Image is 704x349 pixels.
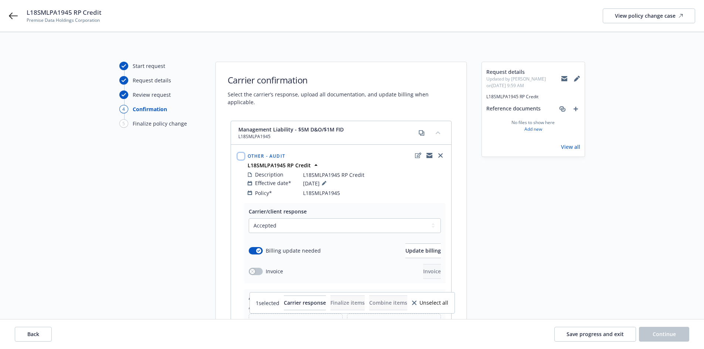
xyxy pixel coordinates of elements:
[27,8,101,17] span: L18SMLPA1945 RP Credit
[255,179,291,187] span: Effective date*
[133,91,171,99] div: Review request
[571,105,580,113] a: add
[405,247,441,254] span: Update billing
[249,294,271,301] span: Add files
[405,243,441,258] button: Update billing
[303,189,340,197] span: L18SMLPA1945
[255,171,283,178] span: Description
[119,119,128,128] div: 5
[330,295,365,310] span: Finalize items
[15,327,52,342] button: Back
[511,119,555,126] span: No files to show here
[27,331,39,338] span: Back
[303,179,329,188] span: [DATE]
[524,126,542,133] a: Add new
[425,151,434,160] a: copyLogging
[486,93,580,100] span: L18SMLPA1945 RP Credit
[303,171,364,179] span: L18SMLPA1945 RP Credit
[615,9,683,23] div: View policy change case
[486,76,561,89] span: Updated by [PERSON_NAME] on [DATE] 9:59 AM
[414,151,423,160] a: edit
[554,327,636,342] button: Save progress and exit
[249,208,307,215] span: Carrier/client response
[266,267,283,275] span: Invoice
[369,299,407,306] span: Combine items
[255,189,272,197] span: Policy*
[228,90,455,106] span: Select the carrier’s response, upload all documentation, and update billing when applicable.
[412,295,449,310] button: Unselect all
[119,105,128,113] div: 4
[248,162,311,169] strong: L18SMLPA1945 RP Credit
[603,8,695,23] a: View policy change case
[330,299,365,306] span: Finalize items
[561,143,580,151] a: View all
[238,133,344,140] span: L18SMLPA1945
[486,68,561,76] span: Request details
[558,105,567,113] a: associate
[419,300,448,305] span: Unselect all
[256,299,279,307] span: 1 selected
[228,74,455,86] h1: Carrier confirmation
[249,304,441,311] span: Attach the endorsement and any other supplemental documents from the carrier.
[266,247,321,254] span: Billing update needed
[133,62,165,70] div: Start request
[248,153,286,159] span: Other - Audit
[133,120,187,127] div: Finalize policy change
[567,331,624,338] span: Save progress and exit
[284,295,326,310] button: Carrier response
[436,151,445,160] a: close
[423,268,441,275] span: Invoice
[369,295,407,310] span: Combine items
[417,129,426,137] a: copy
[238,126,344,133] span: Management Liability - $5M D&O/$1M FID
[284,299,326,306] span: Carrier response
[653,331,676,338] span: Continue
[639,327,689,342] button: Continue
[432,127,444,138] button: collapse content
[486,105,541,113] span: Reference documents
[133,105,167,113] div: Confirmation
[231,121,451,145] div: Management Liability - $5M D&O/$1M FIDL18SMLPA1945copycollapse content
[133,76,171,84] div: Request details
[27,17,101,24] span: Premise Data Holdings Corporation
[423,264,441,279] button: Invoice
